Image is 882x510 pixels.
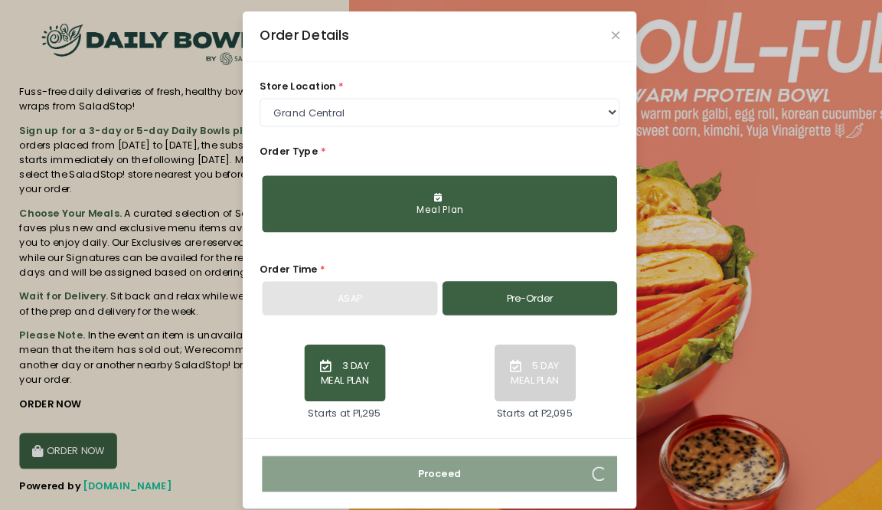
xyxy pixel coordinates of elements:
button: 3 DAY MEAL PLAN [312,335,388,388]
span: Order Time [269,257,324,270]
span: store location [269,84,341,97]
a: Pre-Order [442,275,607,307]
span: Order Type [269,145,325,159]
button: 5 DAY MEAL PLAN [491,335,567,388]
div: Order Details [269,34,354,54]
div: Starts at P2,095 [493,393,565,407]
button: Meal Plan [272,175,606,229]
div: Meal Plan [282,202,596,214]
div: Starts at P1,295 [315,393,384,407]
button: Close [601,40,609,47]
button: Proceed [272,440,606,473]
